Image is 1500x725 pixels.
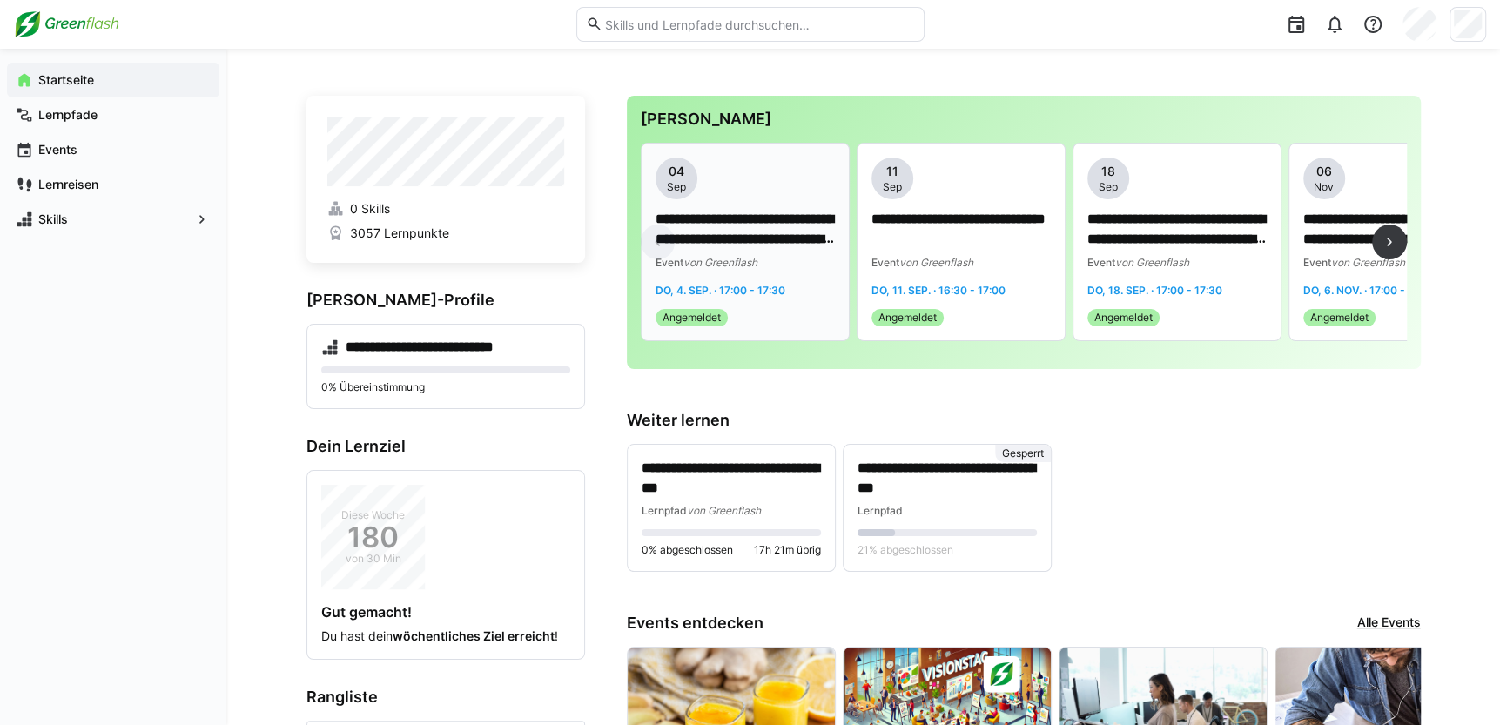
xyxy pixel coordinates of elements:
[642,504,687,517] span: Lernpfad
[627,614,763,633] h3: Events entdecken
[656,284,785,297] span: Do, 4. Sep. · 17:00 - 17:30
[1115,256,1189,269] span: von Greenflash
[349,200,389,218] span: 0 Skills
[899,256,973,269] span: von Greenflash
[886,163,898,180] span: 11
[656,256,683,269] span: Event
[754,543,821,557] span: 17h 21m übrig
[858,543,953,557] span: 21% abgeschlossen
[663,311,721,325] span: Angemeldet
[1099,180,1118,194] span: Sep
[1314,180,1334,194] span: Nov
[327,200,564,218] a: 0 Skills
[321,603,570,621] h4: Gut gemacht!
[602,17,914,32] input: Skills und Lernpfade durchsuchen…
[667,180,686,194] span: Sep
[1310,311,1369,325] span: Angemeldet
[871,256,899,269] span: Event
[306,437,585,456] h3: Dein Lernziel
[858,504,903,517] span: Lernpfad
[683,256,757,269] span: von Greenflash
[1087,284,1222,297] span: Do, 18. Sep. · 17:00 - 17:30
[349,225,448,242] span: 3057 Lernpunkte
[1331,256,1405,269] span: von Greenflash
[1087,256,1115,269] span: Event
[1357,614,1421,633] a: Alle Events
[641,110,1407,129] h3: [PERSON_NAME]
[878,311,937,325] span: Angemeldet
[1303,256,1331,269] span: Event
[321,628,570,645] p: Du hast dein !
[1002,446,1044,460] span: Gesperrt
[883,180,902,194] span: Sep
[1316,163,1332,180] span: 06
[306,291,585,310] h3: [PERSON_NAME]-Profile
[642,543,733,557] span: 0% abgeschlossen
[669,163,684,180] span: 04
[393,628,555,643] strong: wöchentliches Ziel erreicht
[1303,284,1436,297] span: Do, 6. Nov. · 17:00 - 17:30
[1101,163,1115,180] span: 18
[306,688,585,707] h3: Rangliste
[627,411,1421,430] h3: Weiter lernen
[1094,311,1153,325] span: Angemeldet
[321,380,570,394] p: 0% Übereinstimmung
[687,504,761,517] span: von Greenflash
[871,284,1006,297] span: Do, 11. Sep. · 16:30 - 17:00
